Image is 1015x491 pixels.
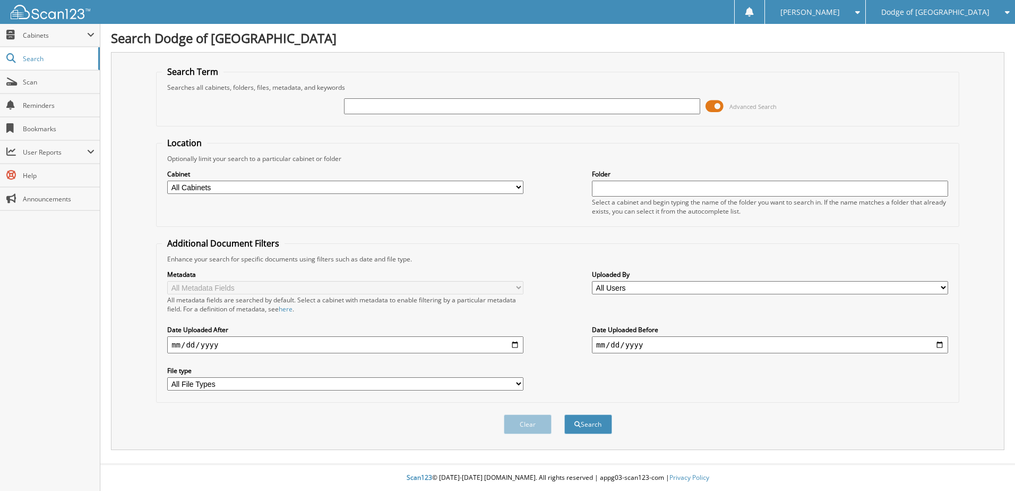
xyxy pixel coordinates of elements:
[592,270,948,279] label: Uploaded By
[100,465,1015,491] div: © [DATE]-[DATE] [DOMAIN_NAME]. All rights reserved | appg03-scan123-com |
[167,336,523,353] input: start
[23,148,87,157] span: User Reports
[162,238,285,249] legend: Additional Document Filters
[167,325,523,334] label: Date Uploaded After
[162,255,953,264] div: Enhance your search for specific documents using filters such as date and file type.
[11,5,90,19] img: scan123-logo-white.svg
[23,78,94,87] span: Scan
[23,194,94,204] span: Announcements
[407,473,432,482] span: Scan123
[504,414,552,434] button: Clear
[23,124,94,133] span: Bookmarks
[162,83,953,92] div: Searches all cabinets, folders, files, metadata, and keywords
[162,154,953,163] div: Optionally limit your search to a particular cabinet or folder
[592,170,948,179] label: Folder
[881,9,990,15] span: Dodge of [GEOGRAPHIC_DATA]
[23,171,94,180] span: Help
[729,103,777,111] span: Advanced Search
[669,473,709,482] a: Privacy Policy
[162,137,207,149] legend: Location
[167,295,523,314] div: All metadata fields are searched by default. Select a cabinet with metadata to enable filtering b...
[167,366,523,375] label: File type
[162,66,223,78] legend: Search Term
[592,336,948,353] input: end
[23,101,94,110] span: Reminders
[592,325,948,334] label: Date Uploaded Before
[23,31,87,40] span: Cabinets
[564,414,612,434] button: Search
[167,170,523,179] label: Cabinet
[592,198,948,216] div: Select a cabinet and begin typing the name of the folder you want to search in. If the name match...
[279,304,293,314] a: here
[167,270,523,279] label: Metadata
[111,29,1004,47] h1: Search Dodge of [GEOGRAPHIC_DATA]
[780,9,840,15] span: [PERSON_NAME]
[23,54,93,63] span: Search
